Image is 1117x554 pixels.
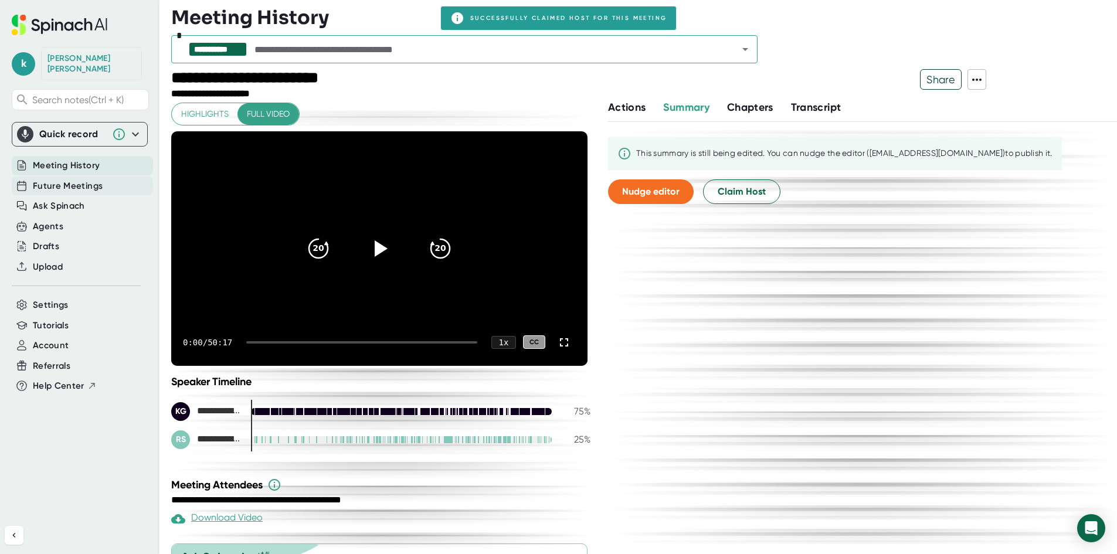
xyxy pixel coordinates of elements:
span: Actions [608,101,646,114]
span: Share [921,69,961,90]
button: Settings [33,298,69,312]
button: Ask Spinach [33,199,85,213]
button: Meeting History [33,159,100,172]
span: Search notes (Ctrl + K) [32,94,145,106]
div: 25 % [561,434,590,445]
span: Help Center [33,379,84,393]
div: Download Video [171,512,263,526]
button: Open [737,41,753,57]
span: Transcript [791,101,841,114]
div: Open Intercom Messenger [1077,514,1105,542]
div: Kristina Gomez [47,53,135,74]
div: CC [523,335,545,349]
div: 1 x [491,336,516,349]
div: Quick record [17,123,142,146]
div: Quick record [39,128,106,140]
button: Highlights [172,103,238,125]
span: Highlights [181,107,229,121]
span: Nudge editor [622,186,680,197]
span: Summary [663,101,709,114]
div: This summary is still being edited. You can nudge the editor ([EMAIL_ADDRESS][DOMAIN_NAME]) to pu... [636,148,1053,159]
div: 0:00 / 50:17 [183,338,232,347]
div: KG [171,402,190,421]
span: Chapters [727,101,773,114]
button: Chapters [727,100,773,115]
button: Future Meetings [33,179,103,193]
div: Meeting Attendees [171,478,593,492]
button: Actions [608,100,646,115]
button: Help Center [33,379,97,393]
div: 75 % [561,406,590,417]
button: Share [920,69,962,90]
div: Speaker Timeline [171,375,590,388]
div: Kristina Gomez [171,402,242,421]
button: Upload [33,260,63,274]
button: Transcript [791,100,841,115]
div: RS [171,430,190,449]
span: Claim Host [718,185,766,199]
button: Nudge editor [608,179,694,204]
button: Claim Host [703,179,780,204]
button: Full video [237,103,299,125]
button: Tutorials [33,319,69,332]
button: Referrals [33,359,70,373]
button: Collapse sidebar [5,526,23,545]
button: Drafts [33,240,59,253]
div: Rochelly Serrano [171,430,242,449]
button: Agents [33,220,63,233]
h3: Meeting History [171,6,329,29]
button: Account [33,339,69,352]
span: k [12,52,35,76]
button: Summary [663,100,709,115]
span: Full video [247,107,290,121]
